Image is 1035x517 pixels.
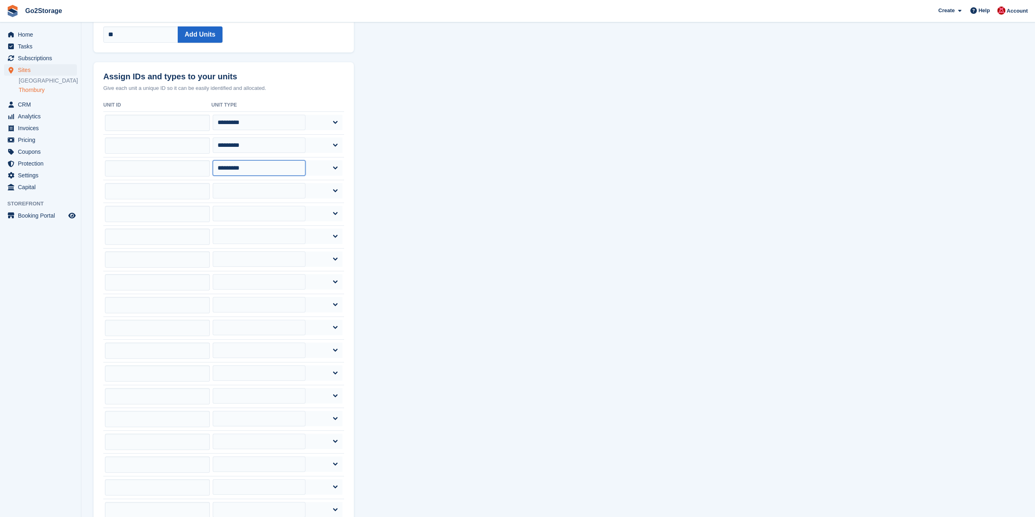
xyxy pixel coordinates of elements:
[4,99,77,110] a: menu
[18,64,67,76] span: Sites
[997,7,1005,15] img: James Pearson
[18,111,67,122] span: Analytics
[4,111,77,122] a: menu
[1007,7,1028,15] span: Account
[103,72,237,81] strong: Assign IDs and types to your units
[19,77,77,85] a: [GEOGRAPHIC_DATA]
[18,41,67,52] span: Tasks
[4,210,77,221] a: menu
[4,170,77,181] a: menu
[67,211,77,220] a: Preview store
[4,181,77,193] a: menu
[18,99,67,110] span: CRM
[7,200,81,208] span: Storefront
[18,181,67,193] span: Capital
[18,158,67,169] span: Protection
[18,170,67,181] span: Settings
[18,146,67,157] span: Coupons
[938,7,954,15] span: Create
[18,52,67,64] span: Subscriptions
[18,29,67,40] span: Home
[18,210,67,221] span: Booking Portal
[103,84,344,92] p: Give each unit a unique ID so it can be easily identified and allocated.
[4,64,77,76] a: menu
[18,134,67,146] span: Pricing
[4,134,77,146] a: menu
[19,86,77,94] a: Thornbury
[22,4,65,17] a: Go2Storage
[4,122,77,134] a: menu
[7,5,19,17] img: stora-icon-8386f47178a22dfd0bd8f6a31ec36ba5ce8667c1dd55bd0f319d3a0aa187defe.svg
[4,41,77,52] a: menu
[4,52,77,64] a: menu
[4,158,77,169] a: menu
[211,99,344,112] th: Unit Type
[178,26,222,43] button: Add Units
[18,122,67,134] span: Invoices
[4,146,77,157] a: menu
[4,29,77,40] a: menu
[103,99,211,112] th: Unit ID
[978,7,990,15] span: Help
